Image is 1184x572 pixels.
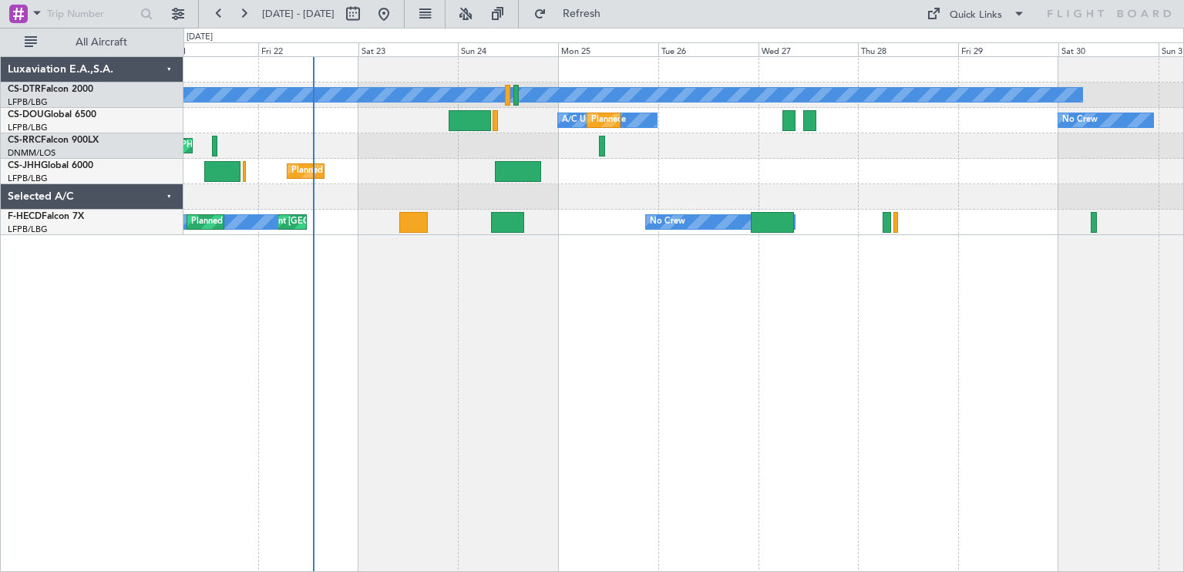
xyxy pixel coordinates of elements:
div: Thu 28 [858,42,958,56]
a: LFPB/LBG [8,224,48,235]
div: Mon 25 [558,42,658,56]
div: No Crew [1062,109,1098,132]
div: Sat 30 [1058,42,1159,56]
span: All Aircraft [40,37,163,48]
span: [DATE] - [DATE] [262,7,335,21]
div: Planned Maint [GEOGRAPHIC_DATA] ([GEOGRAPHIC_DATA]) [191,210,434,234]
div: Sat 23 [358,42,459,56]
a: LFPB/LBG [8,173,48,184]
div: Wed 27 [758,42,859,56]
div: Fri 29 [958,42,1058,56]
div: Planned Maint [GEOGRAPHIC_DATA] ([GEOGRAPHIC_DATA]) [591,109,834,132]
input: Trip Number [47,2,136,25]
div: Quick Links [950,8,1002,23]
a: F-HECDFalcon 7X [8,212,84,221]
span: F-HECD [8,212,42,221]
a: CS-DTRFalcon 2000 [8,85,93,94]
div: [DATE] [187,31,213,44]
button: Refresh [526,2,619,26]
a: DNMM/LOS [8,147,55,159]
div: Tue 26 [658,42,758,56]
span: CS-DTR [8,85,41,94]
a: LFPB/LBG [8,122,48,133]
span: CS-RRC [8,136,41,145]
span: CS-JHH [8,161,41,170]
div: Fri 22 [258,42,358,56]
a: CS-JHHGlobal 6000 [8,161,93,170]
span: Refresh [550,8,614,19]
div: Thu 21 [158,42,258,56]
a: CS-RRCFalcon 900LX [8,136,99,145]
div: Sun 24 [458,42,558,56]
button: Quick Links [919,2,1033,26]
div: No Crew [650,210,685,234]
div: A/C Unavailable [562,109,626,132]
button: All Aircraft [17,30,167,55]
a: LFPB/LBG [8,96,48,108]
a: CS-DOUGlobal 6500 [8,110,96,119]
div: Planned Maint [GEOGRAPHIC_DATA] ([GEOGRAPHIC_DATA]) [291,160,534,183]
span: CS-DOU [8,110,44,119]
